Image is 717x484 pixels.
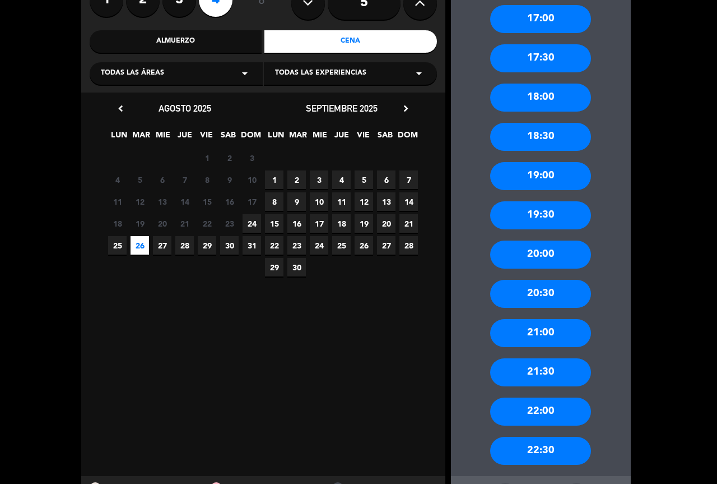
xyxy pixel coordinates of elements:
[175,214,194,233] span: 21
[220,170,239,189] span: 9
[131,236,149,255] span: 26
[153,128,172,147] span: MIE
[332,192,351,211] span: 11
[490,280,591,308] div: 20:30
[131,170,149,189] span: 5
[265,170,283,189] span: 1
[101,68,164,79] span: Todas las áreas
[490,398,591,426] div: 22:00
[265,258,283,276] span: 29
[110,128,128,147] span: LUN
[153,236,171,255] span: 27
[131,214,149,233] span: 19
[175,192,194,211] span: 14
[115,103,127,114] i: chevron_left
[243,236,261,255] span: 31
[310,236,328,255] span: 24
[153,170,171,189] span: 6
[198,236,216,255] span: 29
[198,170,216,189] span: 8
[355,236,373,255] span: 26
[220,214,239,233] span: 23
[267,128,285,147] span: LUN
[238,67,252,80] i: arrow_drop_down
[220,149,239,167] span: 2
[490,319,591,347] div: 21:00
[490,123,591,151] div: 18:30
[241,128,259,147] span: DOM
[377,170,395,189] span: 6
[306,103,378,114] span: septiembre 2025
[490,162,591,190] div: 19:00
[175,236,194,255] span: 28
[490,44,591,72] div: 17:30
[399,192,418,211] span: 14
[398,128,416,147] span: DOM
[198,192,216,211] span: 15
[399,236,418,255] span: 28
[108,236,127,255] span: 25
[332,214,351,233] span: 18
[399,170,418,189] span: 7
[198,214,216,233] span: 22
[288,128,307,147] span: MAR
[332,236,351,255] span: 25
[243,170,261,189] span: 10
[355,214,373,233] span: 19
[354,128,373,147] span: VIE
[243,149,261,167] span: 3
[108,192,127,211] span: 11
[490,201,591,229] div: 19:30
[287,170,306,189] span: 2
[219,128,238,147] span: SAB
[376,128,394,147] span: SAB
[490,358,591,386] div: 21:30
[490,5,591,33] div: 17:00
[264,30,437,53] div: Cena
[153,192,171,211] span: 13
[310,170,328,189] span: 3
[175,128,194,147] span: JUE
[108,214,127,233] span: 18
[400,103,412,114] i: chevron_right
[108,170,127,189] span: 4
[490,241,591,269] div: 20:00
[377,214,395,233] span: 20
[131,192,149,211] span: 12
[287,258,306,276] span: 30
[490,84,591,112] div: 18:00
[377,236,395,255] span: 27
[355,170,373,189] span: 5
[412,67,426,80] i: arrow_drop_down
[377,192,395,211] span: 13
[90,30,262,53] div: Almuerzo
[198,149,216,167] span: 1
[265,236,283,255] span: 22
[490,437,591,465] div: 22:30
[275,68,366,79] span: Todas las experiencias
[159,103,211,114] span: agosto 2025
[355,192,373,211] span: 12
[220,192,239,211] span: 16
[243,192,261,211] span: 17
[287,192,306,211] span: 9
[310,192,328,211] span: 10
[310,214,328,233] span: 17
[132,128,150,147] span: MAR
[153,214,171,233] span: 20
[332,170,351,189] span: 4
[243,214,261,233] span: 24
[287,236,306,255] span: 23
[287,214,306,233] span: 16
[310,128,329,147] span: MIE
[332,128,351,147] span: JUE
[265,192,283,211] span: 8
[265,214,283,233] span: 15
[399,214,418,233] span: 21
[197,128,216,147] span: VIE
[220,236,239,255] span: 30
[175,170,194,189] span: 7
